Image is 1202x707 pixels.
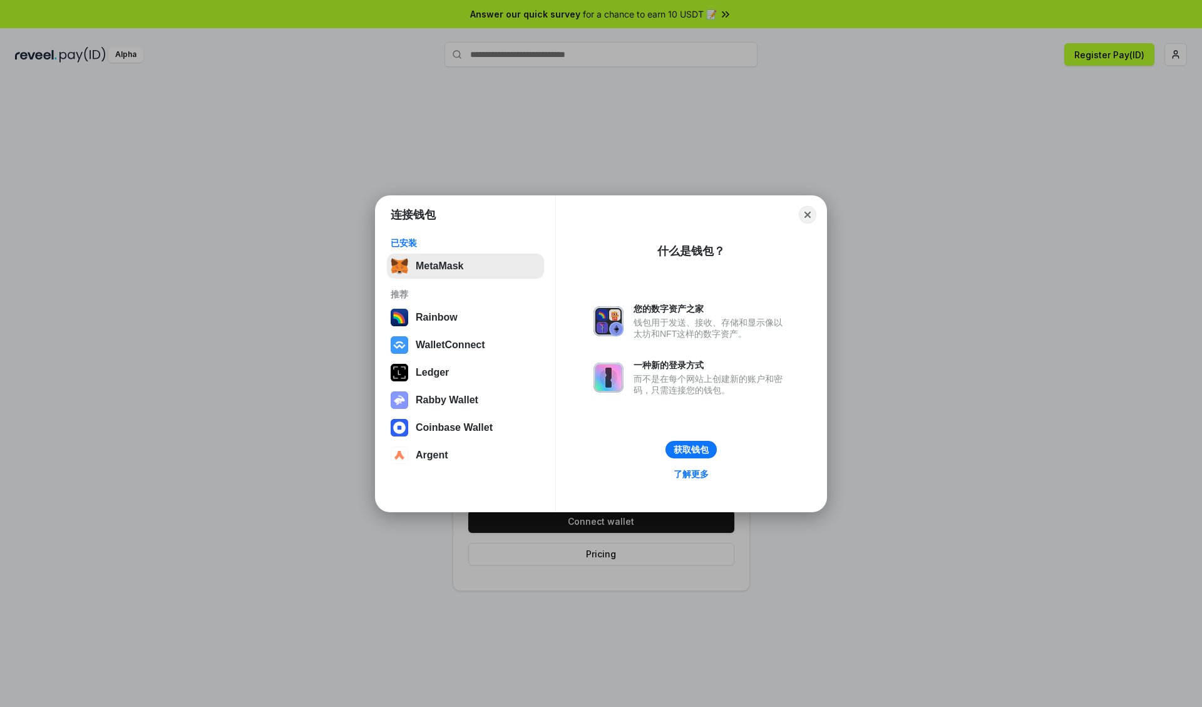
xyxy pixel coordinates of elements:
[391,446,408,464] img: svg+xml,%3Csvg%20width%3D%2228%22%20height%3D%2228%22%20viewBox%3D%220%200%2028%2028%22%20fill%3D...
[666,466,716,482] a: 了解更多
[387,388,544,413] button: Rabby Wallet
[416,422,493,433] div: Coinbase Wallet
[634,317,789,339] div: 钱包用于发送、接收、存储和显示像以太坊和NFT这样的数字资产。
[665,441,717,458] button: 获取钱包
[416,367,449,378] div: Ledger
[387,305,544,330] button: Rainbow
[416,450,448,461] div: Argent
[391,207,436,222] h1: 连接钱包
[416,339,485,351] div: WalletConnect
[674,468,709,480] div: 了解更多
[799,206,816,224] button: Close
[674,444,709,455] div: 获取钱包
[387,443,544,468] button: Argent
[416,312,458,323] div: Rainbow
[391,364,408,381] img: svg+xml,%3Csvg%20xmlns%3D%22http%3A%2F%2Fwww.w3.org%2F2000%2Fsvg%22%20width%3D%2228%22%20height%3...
[634,373,789,396] div: 而不是在每个网站上创建新的账户和密码，只需连接您的钱包。
[391,289,540,300] div: 推荐
[593,306,624,336] img: svg+xml,%3Csvg%20xmlns%3D%22http%3A%2F%2Fwww.w3.org%2F2000%2Fsvg%22%20fill%3D%22none%22%20viewBox...
[391,309,408,326] img: svg+xml,%3Csvg%20width%3D%22120%22%20height%3D%22120%22%20viewBox%3D%220%200%20120%20120%22%20fil...
[634,359,789,371] div: 一种新的登录方式
[391,237,540,249] div: 已安装
[416,261,463,272] div: MetaMask
[387,333,544,358] button: WalletConnect
[391,391,408,409] img: svg+xml,%3Csvg%20xmlns%3D%22http%3A%2F%2Fwww.w3.org%2F2000%2Fsvg%22%20fill%3D%22none%22%20viewBox...
[593,363,624,393] img: svg+xml,%3Csvg%20xmlns%3D%22http%3A%2F%2Fwww.w3.org%2F2000%2Fsvg%22%20fill%3D%22none%22%20viewBox...
[416,395,478,406] div: Rabby Wallet
[387,360,544,385] button: Ledger
[387,415,544,440] button: Coinbase Wallet
[391,419,408,436] img: svg+xml,%3Csvg%20width%3D%2228%22%20height%3D%2228%22%20viewBox%3D%220%200%2028%2028%22%20fill%3D...
[391,257,408,275] img: svg+xml,%3Csvg%20fill%3D%22none%22%20height%3D%2233%22%20viewBox%3D%220%200%2035%2033%22%20width%...
[657,244,725,259] div: 什么是钱包？
[391,336,408,354] img: svg+xml,%3Csvg%20width%3D%2228%22%20height%3D%2228%22%20viewBox%3D%220%200%2028%2028%22%20fill%3D...
[387,254,544,279] button: MetaMask
[634,303,789,314] div: 您的数字资产之家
